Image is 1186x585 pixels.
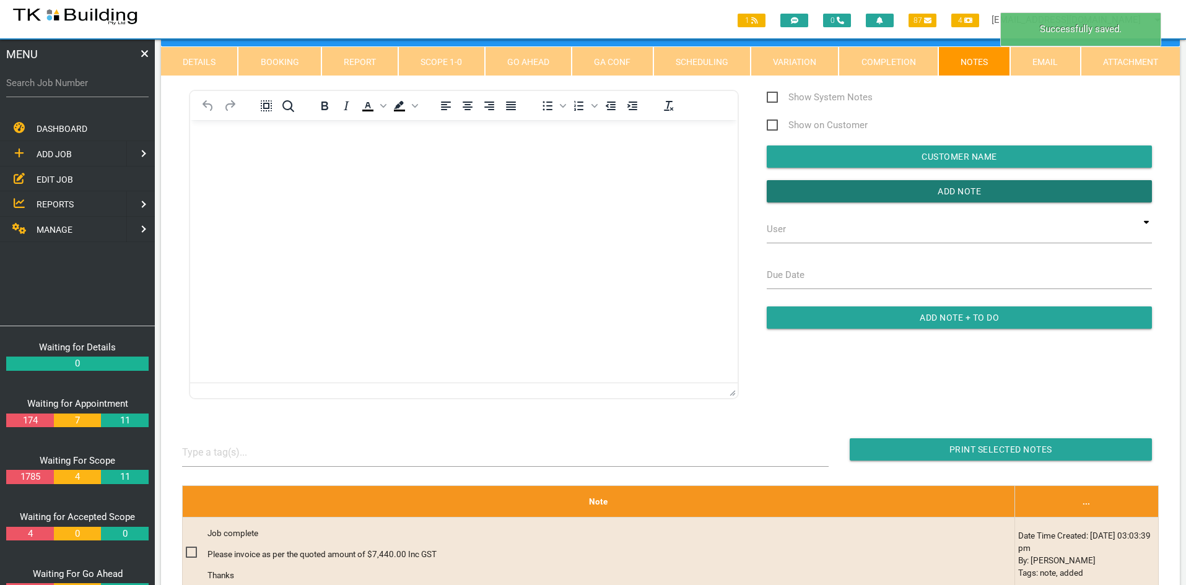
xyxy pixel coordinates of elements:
[6,527,53,541] a: 4
[751,46,839,76] a: Variation
[336,97,357,115] button: Italic
[27,398,128,409] a: Waiting for Appointment
[767,306,1152,329] input: Add Note + To Do
[238,46,321,76] a: Booking
[314,97,335,115] button: Bold
[37,174,73,184] span: EDIT JOB
[767,268,804,282] label: Due Date
[321,46,398,76] a: Report
[256,97,277,115] button: Select all
[207,527,951,539] p: Job complete
[767,180,1152,202] input: Add Note
[485,46,572,76] a: Go Ahead
[1010,46,1080,76] a: Email
[500,97,521,115] button: Justify
[54,527,101,541] a: 0
[600,97,621,115] button: Decrease indent
[6,357,149,371] a: 0
[569,97,600,115] div: Numbered list
[182,485,1014,517] th: Note
[1000,12,1161,46] div: Successfully saved.
[398,46,484,76] a: Scope 1-0
[161,46,238,76] a: Details
[20,511,135,522] a: Waiting for Accepted Scope
[767,145,1152,168] input: Customer Name
[730,385,736,396] div: Press the Up and Down arrow keys to resize the editor.
[40,455,115,466] a: Waiting For Scope
[951,14,979,27] span: 4
[182,438,275,466] input: Type a tag(s)...
[12,6,138,26] img: s3file
[537,97,568,115] div: Bullet list
[207,569,951,581] p: Thanks
[909,14,936,27] span: 87
[658,97,679,115] button: Clear formatting
[6,414,53,428] a: 174
[767,118,868,133] span: Show on Customer
[207,548,951,560] p: Please invoice as per the quoted amount of $7,440.00 Inc GST
[1014,485,1159,517] th: ...
[457,97,478,115] button: Align center
[435,97,456,115] button: Align left
[219,97,240,115] button: Redo
[572,46,653,76] a: GA Conf
[37,199,74,209] span: REPORTS
[101,527,148,541] a: 0
[622,97,643,115] button: Increase indent
[938,46,1010,76] a: Notes
[1081,46,1180,76] a: Attachment
[37,124,87,134] span: DASHBOARD
[738,14,765,27] span: 1
[850,438,1152,461] input: Print Selected Notes
[37,225,72,235] span: MANAGE
[389,97,420,115] div: Background color Black
[479,97,500,115] button: Align right
[6,470,53,484] a: 1785
[6,46,38,63] span: MENU
[190,120,738,383] iframe: Rich Text Area
[39,342,116,353] a: Waiting for Details
[6,76,149,90] label: Search Job Number
[767,90,873,105] span: Show System Notes
[839,46,938,76] a: Completion
[277,97,299,115] button: Find and replace
[101,414,148,428] a: 11
[198,97,219,115] button: Undo
[653,46,751,76] a: Scheduling
[37,149,72,159] span: ADD JOB
[101,470,148,484] a: 11
[54,414,101,428] a: 7
[357,97,388,115] div: Text color Black
[823,14,851,27] span: 0
[54,470,101,484] a: 4
[33,568,123,579] a: Waiting For Go Ahead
